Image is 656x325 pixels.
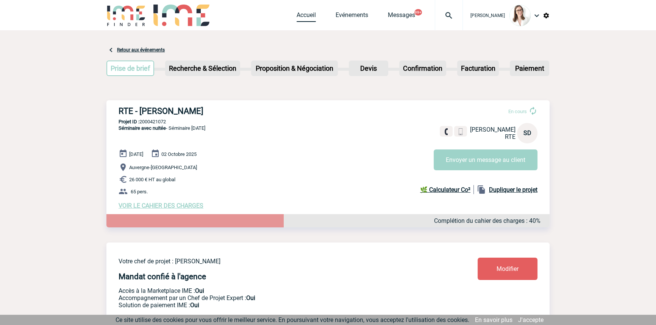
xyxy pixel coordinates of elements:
[119,258,433,265] p: Votre chef de projet : [PERSON_NAME]
[511,61,548,75] p: Paiement
[297,11,316,22] a: Accueil
[457,128,464,135] img: portable.png
[119,125,205,131] span: - Séminaire [DATE]
[129,165,197,170] span: Auvergne-[GEOGRAPHIC_DATA]
[336,11,368,22] a: Evénements
[129,177,175,182] span: 26 000 € HT au global
[470,126,515,133] span: [PERSON_NAME]
[523,129,531,137] span: SD
[195,287,204,294] b: Oui
[246,294,255,302] b: Oui
[131,189,148,194] span: 65 pers.
[190,302,199,309] b: Oui
[350,61,387,75] p: Devis
[388,11,415,22] a: Messages
[119,294,433,302] p: Prestation payante
[129,151,143,157] span: [DATE]
[252,61,337,75] p: Proposition & Négociation
[119,287,433,294] p: Accès à la Marketplace IME :
[119,202,203,209] a: VOIR LE CAHIER DES CHARGES
[509,5,531,26] img: 122719-0.jpg
[443,128,450,135] img: fixe.png
[119,302,433,309] p: Conformité aux process achat client, Prise en charge de la facturation, Mutualisation de plusieur...
[106,5,146,26] img: IME-Finder
[119,272,206,281] h4: Mandat confié à l'agence
[477,185,486,194] img: file_copy-black-24dp.png
[400,61,445,75] p: Confirmation
[489,186,537,193] b: Dupliquer le projet
[458,61,498,75] p: Facturation
[420,185,474,194] a: 🌿 Calculateur Co²
[420,186,470,193] b: 🌿 Calculateur Co²
[119,119,139,124] b: Projet ID :
[107,61,153,75] p: Prise de brief
[505,133,515,140] span: RTE
[518,316,544,323] a: J'accepte
[117,47,165,53] a: Retour aux événements
[119,125,166,131] span: Séminaire avec nuitée
[106,119,550,124] p: 2000421072
[119,106,346,116] h3: RTE - [PERSON_NAME]
[116,316,469,323] span: Ce site utilise des cookies pour vous offrir le meilleur service. En poursuivant votre navigation...
[434,149,537,170] button: Envoyer un message au client
[166,61,239,75] p: Recherche & Sélection
[470,13,505,18] span: [PERSON_NAME]
[497,265,519,272] span: Modifier
[161,151,197,157] span: 02 Octobre 2025
[508,109,527,114] span: En cours
[414,9,422,16] button: 99+
[475,316,512,323] a: En savoir plus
